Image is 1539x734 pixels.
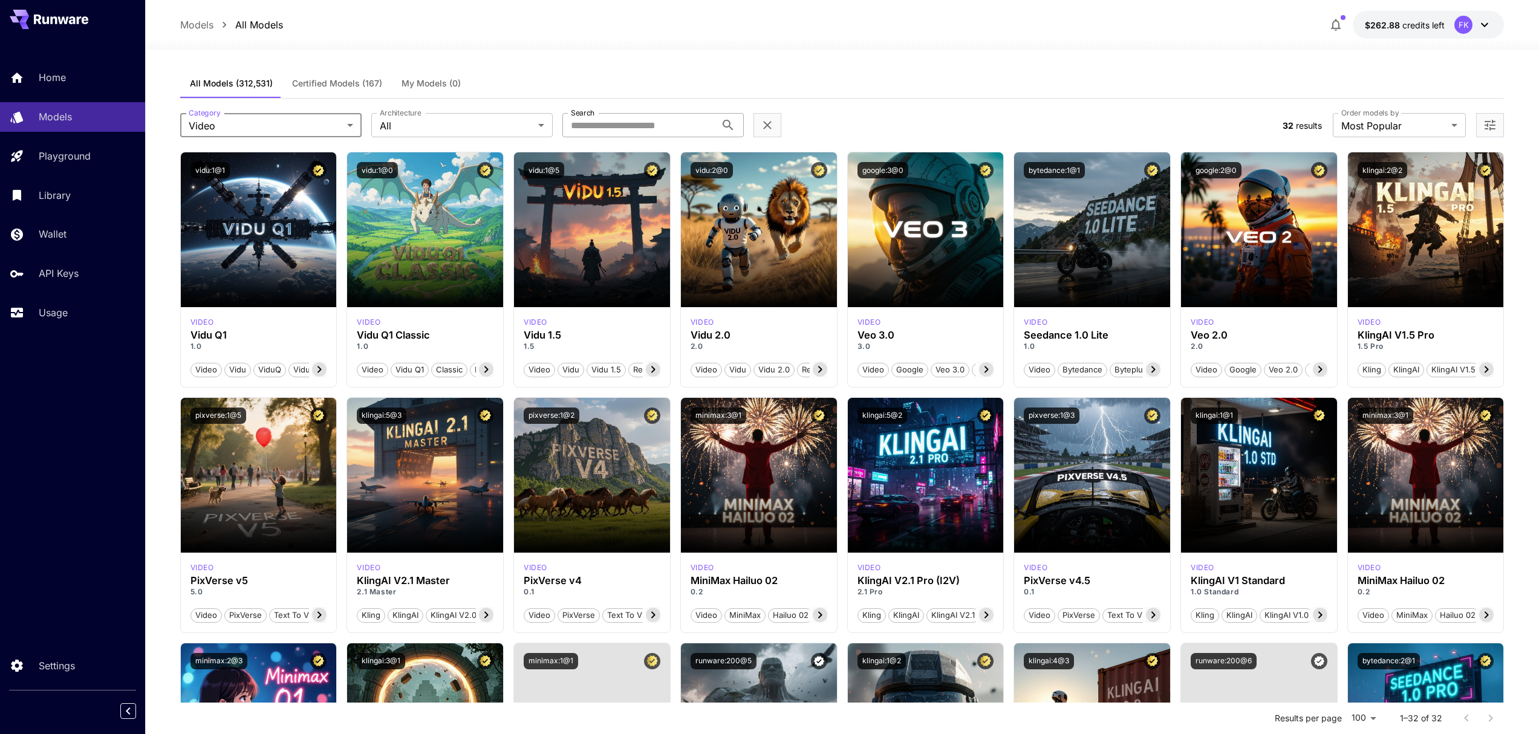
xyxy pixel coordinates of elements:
[39,227,67,241] p: Wallet
[1311,162,1327,178] button: Certified Model – Vetted for best performance and includes a commercial license.
[1306,364,1329,376] span: Veo
[357,653,405,669] button: klingai:3@1
[1191,562,1214,573] div: klingai_1_0_std
[1358,362,1386,377] button: Kling
[891,362,928,377] button: Google
[357,575,493,586] h3: KlingAI V2.1 Master
[1058,364,1107,376] span: Bytedance
[1191,575,1327,586] h3: KlingAI V1 Standard
[357,330,493,341] div: Vidu Q1 Classic
[1341,119,1446,133] span: Most Popular
[524,317,547,328] p: video
[724,607,766,623] button: MiniMax
[857,562,881,573] p: video
[402,78,461,89] span: My Models (0)
[892,364,928,376] span: Google
[524,341,660,352] p: 1.5
[524,408,579,424] button: pixverse:1@2
[1427,362,1480,377] button: KlingAI v1.5
[1191,609,1219,622] span: Kling
[190,362,222,377] button: Video
[691,562,714,573] div: minimax_hailuo_02
[691,607,722,623] button: Video
[524,607,555,623] button: Video
[190,78,273,89] span: All Models (312,531)
[190,586,327,597] p: 5.0
[1305,362,1329,377] button: Veo
[691,408,746,424] button: minimax:3@1
[1024,562,1047,573] p: video
[225,364,250,376] span: Vidu
[1191,330,1327,341] div: Veo 2.0
[558,364,584,376] span: Vidu
[129,700,145,722] div: Collapse sidebar
[190,575,327,586] h3: PixVerse v5
[558,609,599,622] span: PixVerse
[1225,364,1261,376] span: Google
[190,607,222,623] button: Video
[628,362,677,377] button: Rerefence
[1191,362,1222,377] button: Video
[357,562,380,573] p: video
[1358,317,1381,328] div: klingai_1_5_pro
[254,364,285,376] span: ViduQ
[691,317,714,328] p: video
[1110,364,1151,376] span: Byteplus
[426,609,481,622] span: KlingAI v2.0
[1260,609,1313,622] span: KlingAI v1.0
[1358,575,1494,586] h3: MiniMax Hailuo 02
[357,607,385,623] button: Kling
[1191,607,1219,623] button: Kling
[1311,408,1327,424] button: Certified Model – Vetted for best performance and includes a commercial license.
[691,364,721,376] span: Video
[1264,364,1302,376] span: Veo 2.0
[1365,19,1445,31] div: $262.8805
[477,408,493,424] button: Certified Model – Vetted for best performance and includes a commercial license.
[1358,562,1381,573] div: minimax_hailuo_02
[977,408,994,424] button: Certified Model – Vetted for best performance and includes a commercial license.
[357,562,380,573] div: klingai_2_1_master
[524,330,660,341] div: Vidu 1.5
[691,330,827,341] h3: Vidu 2.0
[1144,408,1160,424] button: Certified Model – Vetted for best performance and includes a commercial license.
[391,362,429,377] button: Vidu Q1
[357,317,380,328] div: vidu_q1_classic
[1024,330,1160,341] h3: Seedance 1.0 Lite
[190,653,247,669] button: minimax:2@3
[310,653,327,669] button: Certified Model – Vetted for best performance and includes a commercial license.
[235,18,283,32] a: All Models
[253,362,286,377] button: ViduQ
[768,607,813,623] button: Hailuo 02
[724,362,751,377] button: Vidu
[524,362,555,377] button: Video
[1024,408,1079,424] button: pixverse:1@3
[644,653,660,669] button: Certified Model – Vetted for best performance and includes a commercial license.
[889,609,923,622] span: KlingAI
[190,330,327,341] h3: Vidu Q1
[310,408,327,424] button: Certified Model – Vetted for best performance and includes a commercial license.
[1358,317,1381,328] p: video
[691,317,714,328] div: vidu_2_0
[310,162,327,178] button: Certified Model – Vetted for best performance and includes a commercial license.
[691,341,827,352] p: 2.0
[1144,162,1160,178] button: Certified Model – Vetted for best performance and includes a commercial license.
[558,362,584,377] button: Vidu
[39,188,71,203] p: Library
[1341,108,1399,118] label: Order models by
[754,364,794,376] span: Vidu 2.0
[1391,607,1433,623] button: MiniMax
[857,330,994,341] h3: Veo 3.0
[1358,586,1494,597] p: 0.2
[357,586,493,597] p: 2.1 Master
[1435,607,1480,623] button: Hailuo 02
[1222,607,1257,623] button: KlingAI
[524,575,660,586] div: PixVerse v4
[857,341,994,352] p: 3.0
[190,317,214,328] p: video
[288,362,327,377] button: Vidu Q1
